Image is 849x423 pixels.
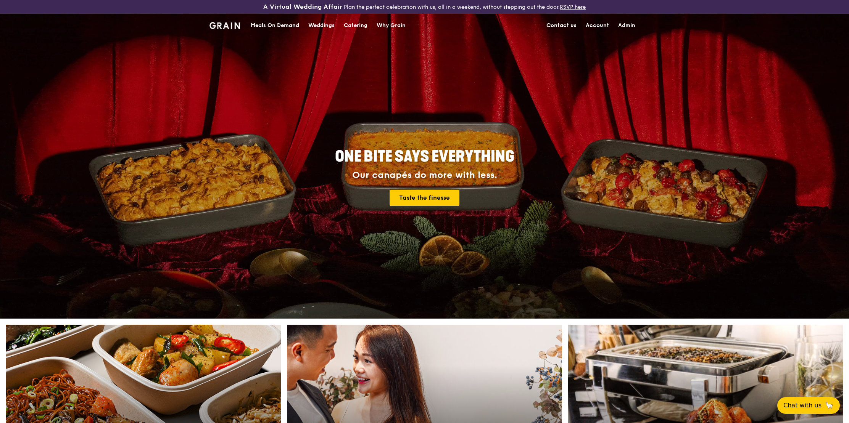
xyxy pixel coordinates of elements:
[304,14,339,37] a: Weddings
[308,14,335,37] div: Weddings
[581,14,614,37] a: Account
[560,4,586,10] a: RSVP here
[542,14,581,37] a: Contact us
[344,14,367,37] div: Catering
[339,14,372,37] a: Catering
[777,397,840,414] button: Chat with us🦙
[263,3,342,11] h3: A Virtual Wedding Affair
[287,170,562,181] div: Our canapés do more with less.
[209,13,240,36] a: GrainGrain
[783,401,822,410] span: Chat with us
[614,14,640,37] a: Admin
[205,3,644,11] div: Plan the perfect celebration with us, all in a weekend, without stepping out the door.
[209,22,240,29] img: Grain
[390,190,459,206] a: Taste the finesse
[372,14,410,37] a: Why Grain
[377,14,406,37] div: Why Grain
[825,401,834,410] span: 🦙
[335,147,514,166] span: ONE BITE SAYS EVERYTHING
[251,14,299,37] div: Meals On Demand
